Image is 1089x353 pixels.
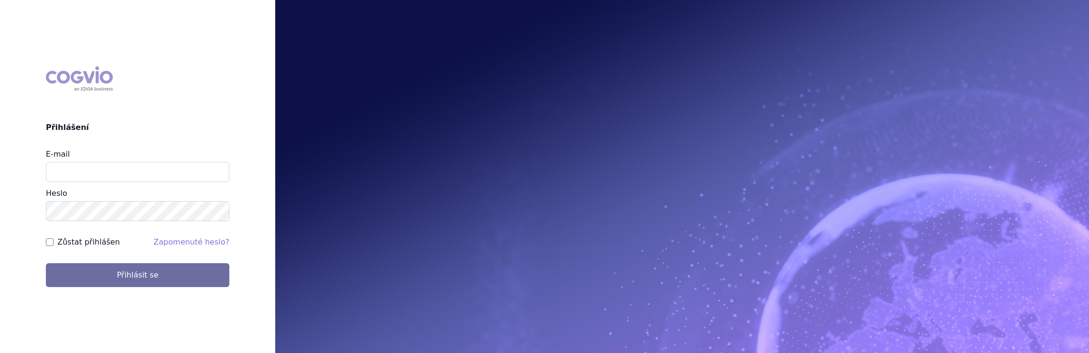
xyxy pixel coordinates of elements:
[46,189,67,198] label: Heslo
[46,122,229,133] h2: Přihlášení
[57,236,120,248] label: Zůstat přihlášen
[46,263,229,287] button: Přihlásit se
[153,237,229,246] a: Zapomenuté heslo?
[46,150,70,159] label: E-mail
[46,66,113,91] div: COGVIO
